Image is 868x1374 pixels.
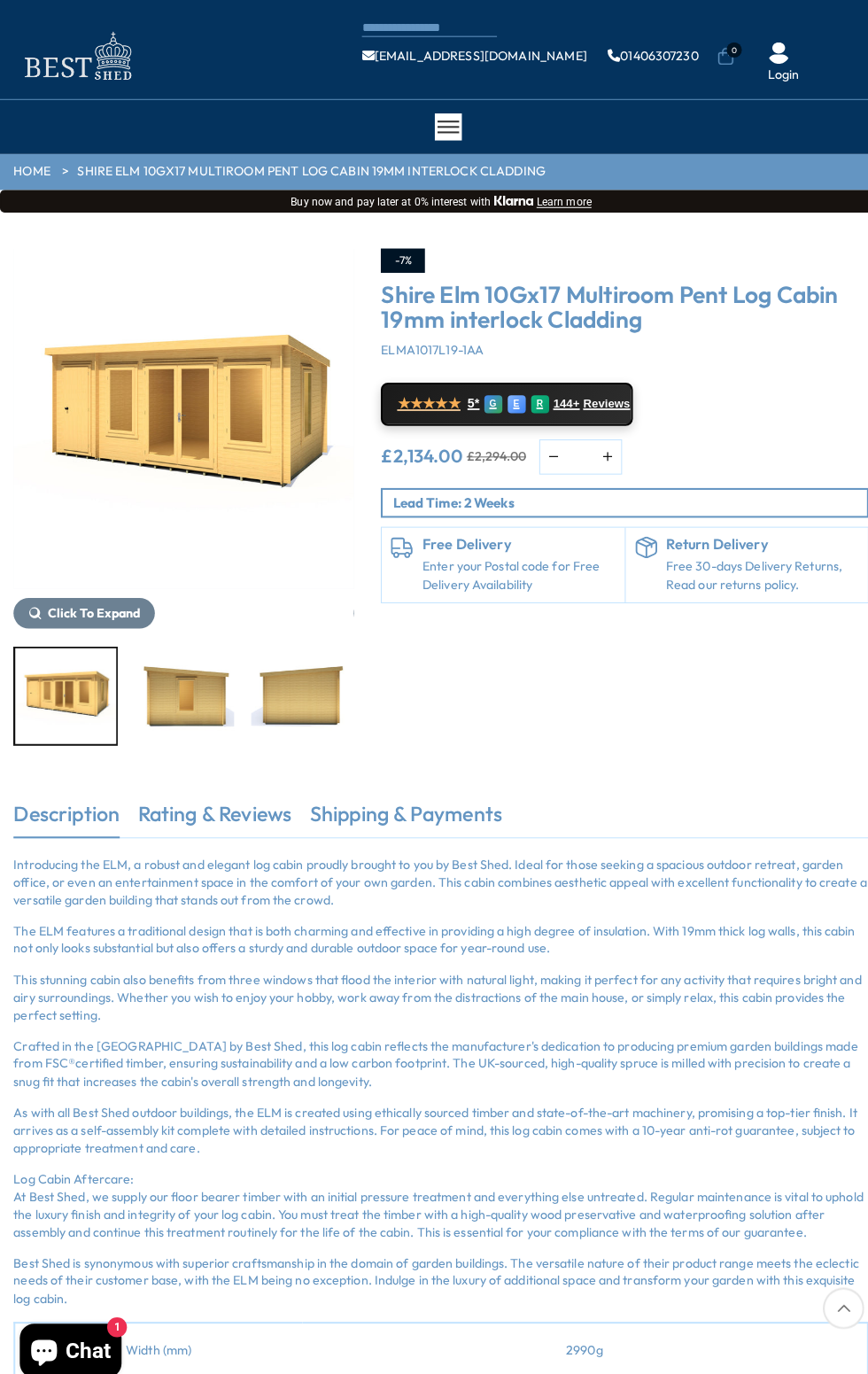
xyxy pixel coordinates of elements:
[247,638,346,732] img: Elm2990x50909_9x16_8090_ec3bb1c0-5988-4aae-8cb6-c11a37787556_200x200.jpg
[298,1301,855,1355] td: 2990g
[545,391,570,405] span: 144+
[47,595,138,611] span: Click To Expand
[415,549,605,584] a: Enter your Postal code for Free Delivery Availability
[129,636,232,734] div: 8 / 10
[375,337,476,353] span: ELMA1017L19-1AA
[14,1301,298,1355] td: Width (mm)
[356,49,577,61] a: [EMAIL_ADDRESS][DOMAIN_NAME]
[76,160,537,178] a: Shire Elm 10Gx17 Multiroom Pent Log Cabin 19mm interlock Cladding
[15,638,114,732] img: Elm2990x50909_9x16_8-030_6293713e-22e3-486e-9b55-e72e2232688a_200x200.jpg
[245,636,348,734] div: 9 / 10
[13,842,855,895] p: Introducing the ELM, a robust and elegant log cabin proudly brought to you by Best Shed. Ideal fo...
[756,66,787,83] a: Login
[715,42,730,57] span: 0
[136,787,287,824] a: Rating & Reviews
[13,27,137,84] img: logo
[67,1038,74,1054] span: ®
[391,389,453,406] span: ★★★★★
[13,787,118,824] a: Description
[348,245,683,579] img: Shire Elm 10Gx17 Multiroom Pent Log Cabin 19mm interlock Cladding - Best Shed
[598,49,687,61] a: 01406307230
[477,389,494,407] div: G
[375,440,454,458] ins: £2,134.00
[13,1087,855,1139] p: As with all Best Shed outdoor buildings, the ELM is created using ethically sourced timber and st...
[13,245,348,618] div: 7 / 10
[348,245,683,618] div: 8 / 10
[705,47,723,65] a: 0
[655,528,845,544] h6: Return Delivery
[756,42,777,63] img: User Icon
[375,245,418,268] div: -7%
[13,160,50,178] a: HOME
[523,389,540,407] div: R
[375,376,623,419] a: ★★★★★ 5* G E R 144+ Reviews
[415,528,605,544] h6: Free Delivery
[14,1302,125,1360] inbox-online-store-chat: Shopify online store chat
[574,391,620,405] span: Reviews
[13,1235,855,1287] p: Best Shed is synonymous with superior craftsmanship in the domain of garden buildings. The versat...
[375,277,855,328] h3: Shire Elm 10Gx17 Multiroom Pent Log Cabin 19mm interlock Cladding
[13,956,855,1008] p: This stunning cabin also benefits from three windows that flood the interior with natural light, ...
[655,549,845,584] p: Free 30-days Delivery Returns, Read our returns policy.
[131,638,230,732] img: Elm2990x50909_9x16_8-090_6ca46722-26c9-43ef-8743-02d61c39eab5_200x200.jpg
[500,389,517,407] div: E
[459,443,517,455] del: £2,294.00
[13,1021,855,1074] p: Crafted in the [GEOGRAPHIC_DATA] by Best Shed, this log cabin reflects the manufacturer's dedicat...
[13,245,348,579] img: Shire Elm 10Gx17 Multiroom Pent Log Cabin 19mm interlock Cladding - Best Shed
[305,787,494,824] a: Shipping & Payments
[386,485,853,504] p: Lead Time: 2 Weeks
[13,588,152,618] button: Click To Expand
[13,908,855,943] p: The ELM features a traditional design that is both charming and effective in providing a high deg...
[13,1152,855,1221] p: Log Cabin Aftercare: At Best Shed, we supply our floor bearer timber with an initial pressure tre...
[13,636,116,734] div: 7 / 10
